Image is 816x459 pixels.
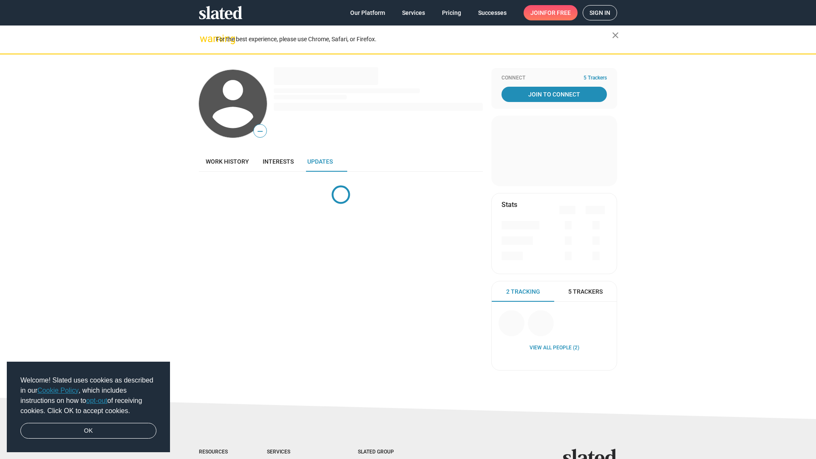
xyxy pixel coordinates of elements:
[506,288,540,296] span: 2 Tracking
[584,75,607,82] span: 5 Trackers
[501,200,517,209] mat-card-title: Stats
[589,6,610,20] span: Sign in
[199,449,233,456] div: Resources
[307,158,333,165] span: Updates
[343,5,392,20] a: Our Platform
[402,5,425,20] span: Services
[435,5,468,20] a: Pricing
[37,387,79,394] a: Cookie Policy
[530,5,571,20] span: Join
[206,158,249,165] span: Work history
[256,151,300,172] a: Interests
[350,5,385,20] span: Our Platform
[530,345,579,351] a: View all People (2)
[20,423,156,439] a: dismiss cookie message
[7,362,170,453] div: cookieconsent
[263,158,294,165] span: Interests
[478,5,507,20] span: Successes
[568,288,603,296] span: 5 Trackers
[300,151,340,172] a: Updates
[199,151,256,172] a: Work history
[86,397,108,404] a: opt-out
[583,5,617,20] a: Sign in
[216,34,612,45] div: For the best experience, please use Chrome, Safari, or Firefox.
[358,449,416,456] div: Slated Group
[524,5,578,20] a: Joinfor free
[544,5,571,20] span: for free
[200,34,210,44] mat-icon: warning
[501,75,607,82] div: Connect
[267,449,324,456] div: Services
[20,375,156,416] span: Welcome! Slated uses cookies as described in our , which includes instructions on how to of recei...
[395,5,432,20] a: Services
[471,5,513,20] a: Successes
[254,126,266,137] span: —
[442,5,461,20] span: Pricing
[501,87,607,102] a: Join To Connect
[503,87,605,102] span: Join To Connect
[610,30,620,40] mat-icon: close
